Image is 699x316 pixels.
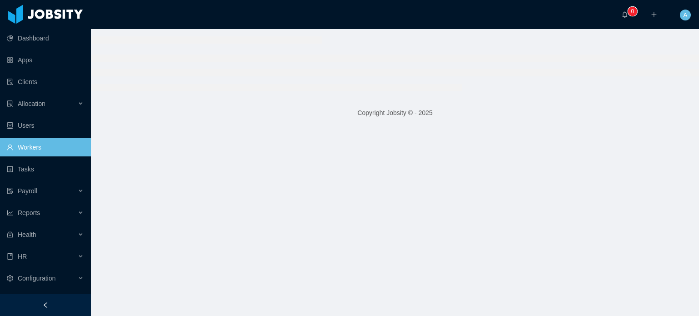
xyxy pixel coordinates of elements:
[18,231,36,238] span: Health
[7,210,13,216] i: icon: line-chart
[18,209,40,216] span: Reports
[7,275,13,281] i: icon: setting
[18,187,37,195] span: Payroll
[7,253,13,260] i: icon: book
[91,97,699,129] footer: Copyright Jobsity © - 2025
[628,7,637,16] sup: 0
[18,253,27,260] span: HR
[7,188,13,194] i: icon: file-protect
[7,29,84,47] a: icon: pie-chartDashboard
[18,275,56,282] span: Configuration
[651,11,657,18] i: icon: plus
[18,100,46,107] span: Allocation
[7,231,13,238] i: icon: medicine-box
[7,73,84,91] a: icon: auditClients
[622,11,628,18] i: icon: bell
[7,51,84,69] a: icon: appstoreApps
[7,116,84,135] a: icon: robotUsers
[683,10,687,20] span: A
[7,160,84,178] a: icon: profileTasks
[7,138,84,156] a: icon: userWorkers
[7,100,13,107] i: icon: solution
